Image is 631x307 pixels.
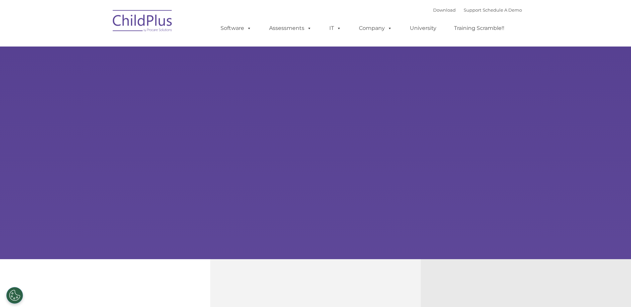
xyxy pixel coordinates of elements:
[262,22,318,35] a: Assessments
[352,22,399,35] a: Company
[6,287,23,304] button: Cookies Settings
[403,22,443,35] a: University
[464,7,481,13] a: Support
[109,5,176,39] img: ChildPlus by Procare Solutions
[447,22,511,35] a: Training Scramble!!
[214,22,258,35] a: Software
[433,7,456,13] a: Download
[323,22,348,35] a: IT
[433,7,522,13] font: |
[483,7,522,13] a: Schedule A Demo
